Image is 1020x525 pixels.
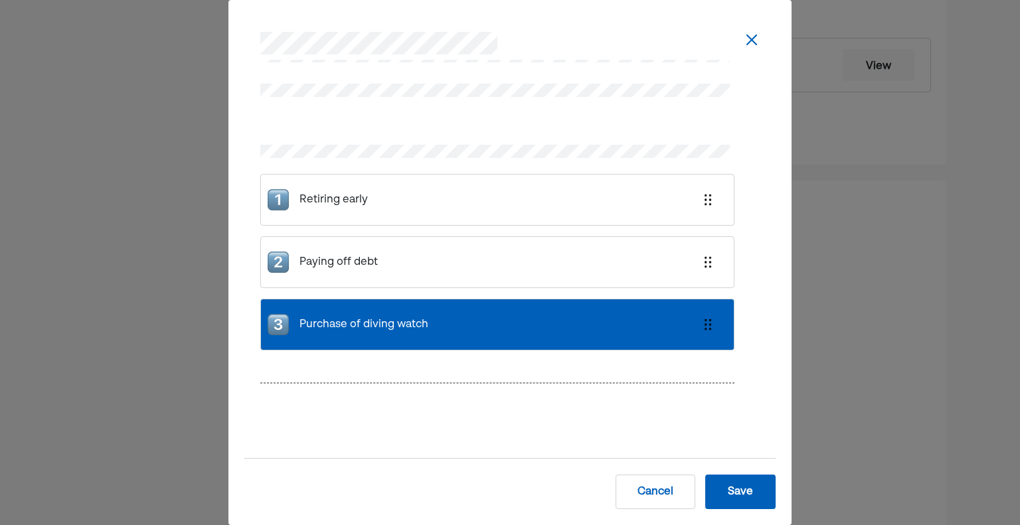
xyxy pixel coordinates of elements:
div: Purchase of diving watch [289,306,428,343]
div: Purchase of diving watch [260,299,734,350]
div: Retiring early [289,181,368,218]
div: Paying off debt [260,236,734,288]
button: Cancel [616,475,695,509]
div: Retiring early [260,174,734,226]
button: Save [705,475,776,509]
div: Paying off debt [289,244,378,281]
